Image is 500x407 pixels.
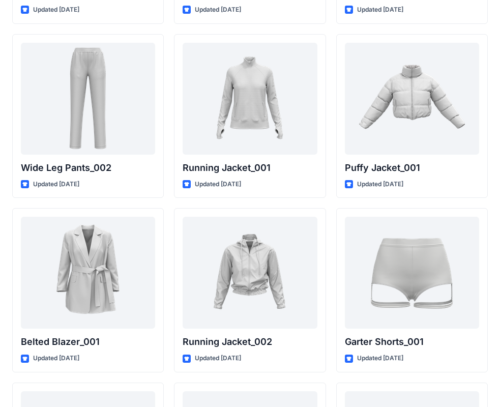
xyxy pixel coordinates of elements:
[195,5,241,15] p: Updated [DATE]
[33,5,79,15] p: Updated [DATE]
[345,217,479,329] a: Garter Shorts_001
[345,335,479,349] p: Garter Shorts_001
[195,353,241,364] p: Updated [DATE]
[183,161,317,175] p: Running Jacket_001
[357,179,403,190] p: Updated [DATE]
[195,179,241,190] p: Updated [DATE]
[183,335,317,349] p: Running Jacket_002
[357,353,403,364] p: Updated [DATE]
[21,43,155,155] a: Wide Leg Pants_002
[345,43,479,155] a: Puffy Jacket_001
[33,179,79,190] p: Updated [DATE]
[183,43,317,155] a: Running Jacket_001
[183,217,317,329] a: Running Jacket_002
[21,335,155,349] p: Belted Blazer_001
[21,217,155,329] a: Belted Blazer_001
[357,5,403,15] p: Updated [DATE]
[21,161,155,175] p: Wide Leg Pants_002
[33,353,79,364] p: Updated [DATE]
[345,161,479,175] p: Puffy Jacket_001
